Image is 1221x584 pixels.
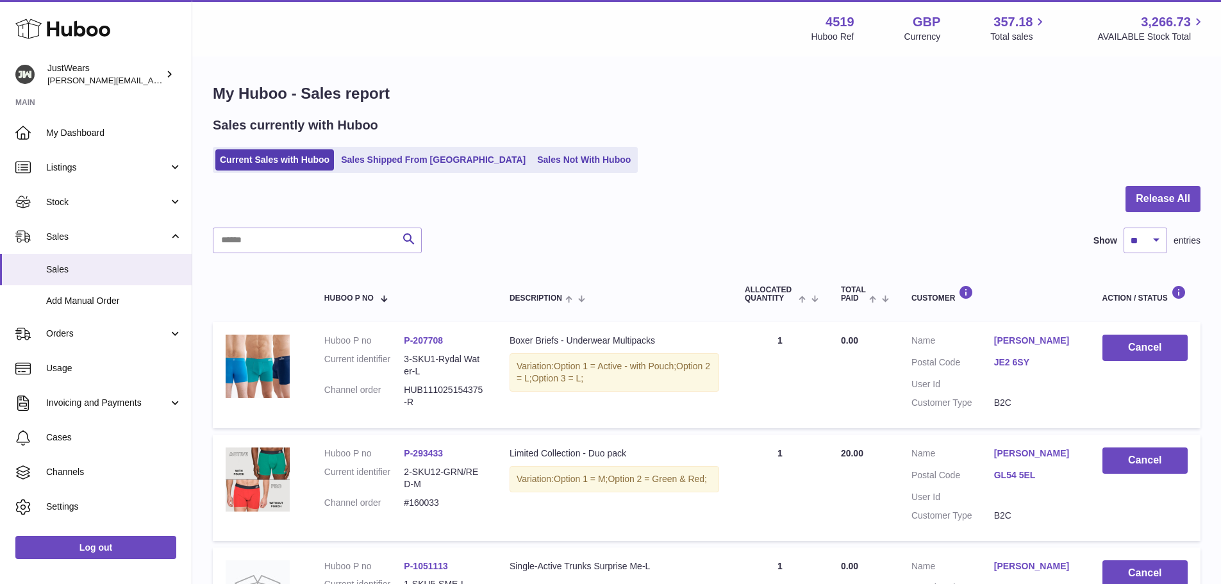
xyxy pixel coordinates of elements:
span: AVAILABLE Stock Total [1097,31,1206,43]
div: Single-Active Trunks Surprise Me-L [510,560,719,572]
span: My Dashboard [46,127,182,139]
span: Description [510,294,562,303]
span: Sales [46,231,169,243]
dt: Huboo P no [324,335,404,347]
span: 357.18 [993,13,1033,31]
span: 0.00 [841,561,858,571]
a: Sales Shipped From [GEOGRAPHIC_DATA] [336,149,530,171]
dt: User Id [911,378,994,390]
span: 3,266.73 [1141,13,1191,31]
img: josh@just-wears.com [15,65,35,84]
a: P-293433 [404,448,443,458]
a: [PERSON_NAME] [994,447,1077,460]
label: Show [1093,235,1117,247]
span: Cases [46,431,182,444]
a: 357.18 Total sales [990,13,1047,43]
dt: Name [911,447,994,463]
div: Huboo Ref [811,31,854,43]
span: [PERSON_NAME][EMAIL_ADDRESS][DOMAIN_NAME] [47,75,257,85]
button: Release All [1125,186,1200,212]
div: Limited Collection - Duo pack [510,447,719,460]
h2: Sales currently with Huboo [213,117,378,134]
h1: My Huboo - Sales report [213,83,1200,104]
img: 45191626274462.jpg [226,447,290,512]
dt: User Id [911,491,994,503]
span: Option 1 = Active - with Pouch; [554,361,676,371]
div: Customer [911,285,1077,303]
dt: Channel order [324,497,404,509]
dt: Name [911,335,994,350]
span: Stock [46,196,169,208]
span: Listings [46,162,169,174]
dt: Customer Type [911,397,994,409]
dt: Huboo P no [324,447,404,460]
a: JE2 6SY [994,356,1077,369]
dt: Current identifier [324,466,404,490]
dd: HUB111025154375-R [404,384,484,408]
dt: Current identifier [324,353,404,378]
div: Variation: [510,353,719,392]
dd: B2C [994,397,1077,409]
a: Sales Not With Huboo [533,149,635,171]
div: Currency [904,31,941,43]
button: Cancel [1102,335,1188,361]
span: Total paid [841,286,866,303]
span: Add Manual Order [46,295,182,307]
span: entries [1174,235,1200,247]
dt: Postal Code [911,469,994,485]
a: [PERSON_NAME] [994,335,1077,347]
span: Option 1 = M; [554,474,608,484]
dt: Postal Code [911,356,994,372]
img: 45191700664982.png [226,335,290,398]
span: Sales [46,263,182,276]
span: Settings [46,501,182,513]
dd: 3-SKU1-Rydal Water-L [404,353,484,378]
dt: Huboo P no [324,560,404,572]
a: GL54 5EL [994,469,1077,481]
td: 1 [732,435,828,541]
div: Variation: [510,466,719,492]
div: JustWears [47,62,163,87]
span: Total sales [990,31,1047,43]
span: Usage [46,362,182,374]
div: Boxer Briefs - Underwear Multipacks [510,335,719,347]
span: ALLOCATED Quantity [745,286,795,303]
span: Option 3 = L; [532,373,584,383]
a: Current Sales with Huboo [215,149,334,171]
a: 3,266.73 AVAILABLE Stock Total [1097,13,1206,43]
dd: B2C [994,510,1077,522]
span: Huboo P no [324,294,374,303]
button: Cancel [1102,447,1188,474]
strong: 4519 [826,13,854,31]
div: Action / Status [1102,285,1188,303]
a: [PERSON_NAME] [994,560,1077,572]
span: Orders [46,328,169,340]
dt: Customer Type [911,510,994,522]
span: Invoicing and Payments [46,397,169,409]
a: Log out [15,536,176,559]
dt: Channel order [324,384,404,408]
span: Option 2 = Green & Red; [608,474,706,484]
td: 1 [732,322,828,428]
dt: Name [911,560,994,576]
dd: 2-SKU12-GRN/RED-M [404,466,484,490]
span: Channels [46,466,182,478]
strong: GBP [913,13,940,31]
dd: #160033 [404,497,484,509]
span: 20.00 [841,448,863,458]
a: P-207708 [404,335,443,346]
span: 0.00 [841,335,858,346]
a: P-1051113 [404,561,448,571]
